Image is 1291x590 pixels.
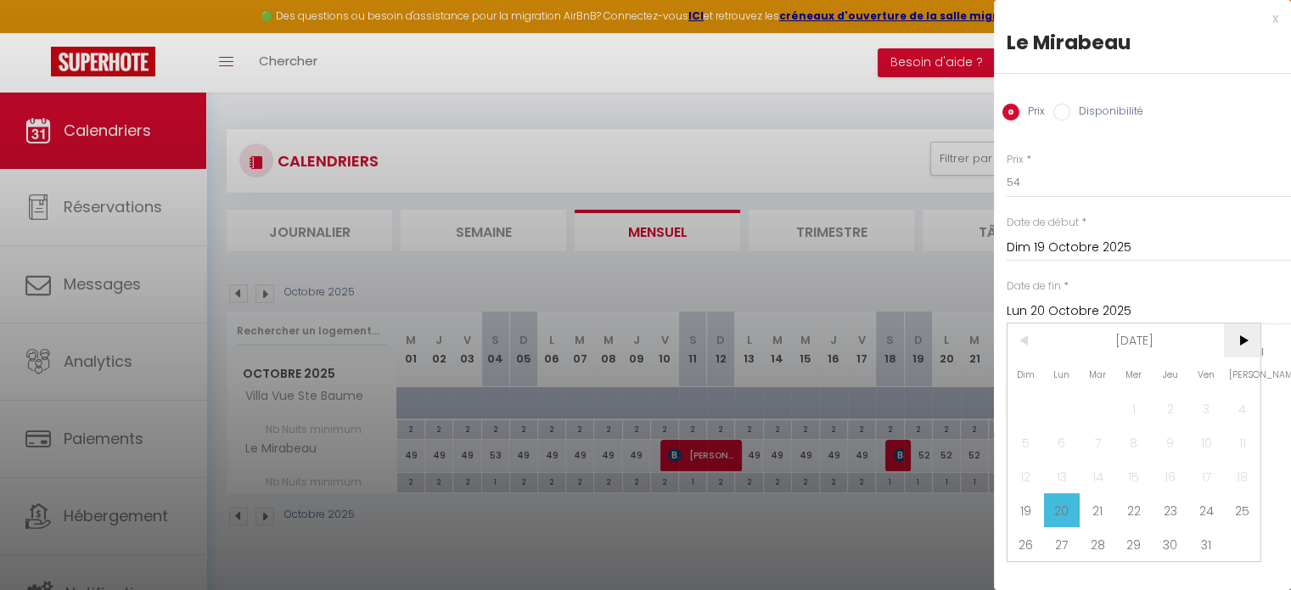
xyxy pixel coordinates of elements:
span: 31 [1188,527,1225,561]
button: Ouvrir le widget de chat LiveChat [14,7,65,58]
span: 29 [1116,527,1153,561]
span: 22 [1116,493,1153,527]
span: 23 [1152,493,1188,527]
span: 13 [1044,459,1081,493]
span: Dim [1008,357,1044,391]
span: Lun [1044,357,1081,391]
span: 18 [1224,459,1260,493]
div: Le Mirabeau [1007,29,1278,56]
span: 6 [1044,425,1081,459]
label: Prix [1007,152,1024,168]
span: 30 [1152,527,1188,561]
span: 28 [1080,527,1116,561]
span: 27 [1044,527,1081,561]
span: Ven [1188,357,1225,391]
span: < [1008,323,1044,357]
span: 2 [1152,391,1188,425]
span: 9 [1152,425,1188,459]
span: 25 [1224,493,1260,527]
span: 21 [1080,493,1116,527]
span: 12 [1008,459,1044,493]
span: 24 [1188,493,1225,527]
span: Mar [1080,357,1116,391]
span: 17 [1188,459,1225,493]
span: 14 [1080,459,1116,493]
span: 5 [1008,425,1044,459]
span: 20 [1044,493,1081,527]
span: Mer [1116,357,1153,391]
div: x [994,8,1278,29]
span: Jeu [1152,357,1188,391]
span: [DATE] [1044,323,1225,357]
span: 4 [1224,391,1260,425]
span: > [1224,323,1260,357]
span: 11 [1224,425,1260,459]
span: [PERSON_NAME] [1224,357,1260,391]
span: 15 [1116,459,1153,493]
span: 7 [1080,425,1116,459]
label: Date de fin [1007,278,1061,295]
label: Prix [1019,104,1045,122]
span: 26 [1008,527,1044,561]
span: 16 [1152,459,1188,493]
span: 3 [1188,391,1225,425]
span: 10 [1188,425,1225,459]
span: 8 [1116,425,1153,459]
label: Date de début [1007,215,1079,231]
span: 19 [1008,493,1044,527]
label: Disponibilité [1070,104,1143,122]
span: 1 [1116,391,1153,425]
